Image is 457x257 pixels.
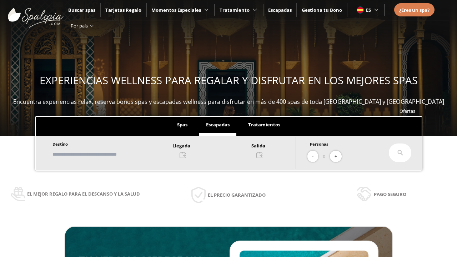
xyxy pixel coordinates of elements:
button: - [307,151,318,162]
span: Destino [52,141,68,147]
span: Personas [310,141,328,147]
button: + [330,151,342,162]
a: ¿Eres un spa? [399,6,430,14]
span: Encuentra experiencias relax, reserva bonos spas y escapadas wellness para disfrutar en más de 40... [13,98,444,106]
span: El mejor regalo para el descanso y la salud [27,190,140,198]
span: Pago seguro [374,190,406,198]
span: 0 [323,152,325,160]
a: Buscar spas [68,7,95,13]
a: Ofertas [400,108,415,114]
span: Spas [177,121,187,128]
span: Escapadas [206,121,230,128]
img: ImgLogoSpalopia.BvClDcEz.svg [8,1,64,28]
span: ¿Eres un spa? [399,7,430,13]
a: Escapadas [268,7,292,13]
span: El precio garantizado [208,191,266,199]
span: EXPERIENCIAS WELLNESS PARA REGALAR Y DISFRUTAR EN LOS MEJORES SPAS [40,73,418,87]
span: Por país [71,22,88,29]
span: Tratamientos [248,121,280,128]
a: Tarjetas Regalo [105,7,141,13]
a: Gestiona tu Bono [302,7,342,13]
